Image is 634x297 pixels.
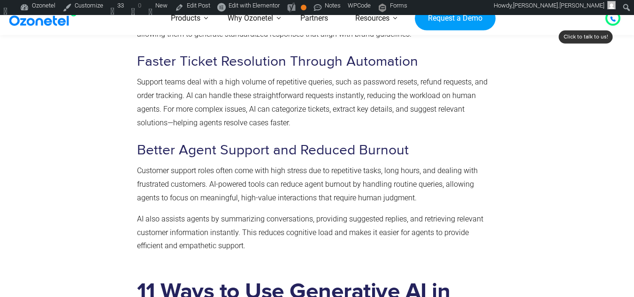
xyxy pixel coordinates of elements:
p: Customer support roles often come with high stress due to repetitive tasks, long hours, and deali... [137,164,493,205]
a: Partners [287,2,342,35]
a: Products [157,2,214,35]
p: Support teams deal with a high volume of repetitive queries, such as password resets, refund requ... [137,76,493,129]
span: Edit with Elementor [229,2,280,9]
a: Request a Demo [415,6,495,30]
h3: Better Agent Support and Reduced Burnout [137,141,493,160]
p: AI also assists agents by summarizing conversations, providing suggested replies, and retrieving ... [137,213,493,253]
div: OK [301,5,306,10]
h3: Faster Ticket Resolution Through Automation [137,53,493,71]
a: Resources [342,2,403,35]
a: Why Ozonetel [214,2,287,35]
span: [PERSON_NAME].[PERSON_NAME] [513,2,604,9]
